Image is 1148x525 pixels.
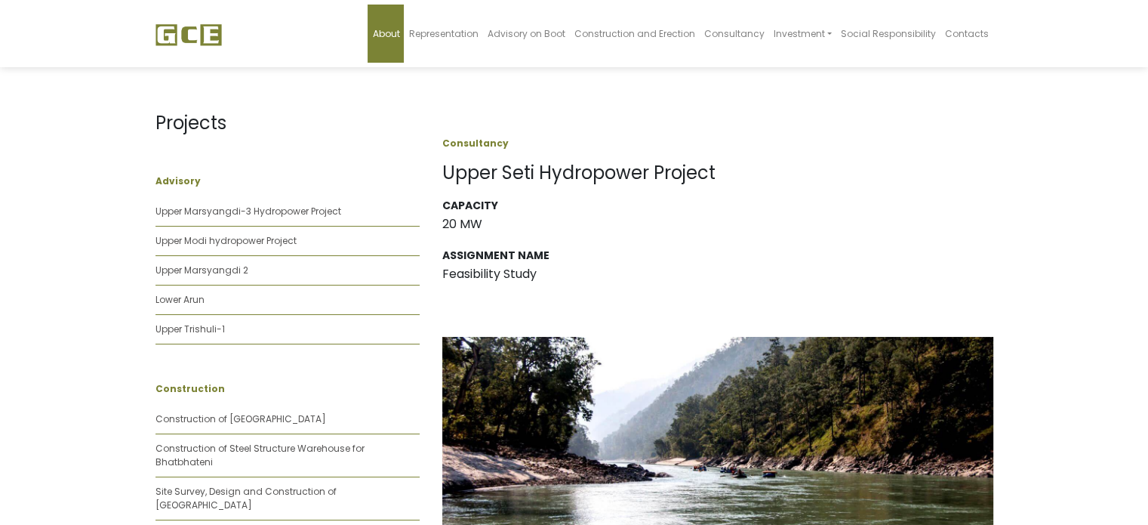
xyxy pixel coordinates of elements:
a: About [368,5,404,63]
a: Upper Modi hydropower Project [155,234,297,247]
span: Advisory on Boot [487,27,565,40]
p: Advisory [155,174,420,188]
a: Consultancy [699,5,768,63]
a: Construction of Steel Structure Warehouse for Bhatbhateni [155,442,365,468]
span: Representation [408,27,478,40]
a: Lower Arun [155,293,205,306]
a: Upper Marsyangdi-3 Hydropower Project [155,205,341,218]
span: Construction and Erection [574,27,694,40]
p: Consultancy [442,137,993,150]
a: Construction of [GEOGRAPHIC_DATA] [155,412,326,425]
h3: Capacity [442,199,993,212]
span: Consultancy [703,27,764,40]
a: Advisory on Boot [482,5,569,63]
span: Investment [773,27,824,40]
a: Construction and Erection [569,5,699,63]
h1: Upper Seti Hydropower Project [442,162,993,184]
h3: Feasibility Study [442,267,993,281]
a: Investment [768,5,836,63]
a: Upper Marsyangdi 2 [155,264,248,276]
h3: 20 MW [442,217,993,231]
a: Social Responsibility [836,5,940,63]
a: Site Survey, Design and Construction of [GEOGRAPHIC_DATA] [155,485,337,511]
span: Contacts [945,27,989,40]
h3: Assignment Name [442,249,993,262]
a: Upper Trishuli-1 [155,323,225,335]
span: About [372,27,399,40]
p: Construction [155,382,420,396]
a: Contacts [940,5,993,63]
a: Representation [404,5,482,63]
span: Social Responsibility [841,27,936,40]
p: Projects [155,110,420,137]
img: GCE Group [155,23,222,46]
